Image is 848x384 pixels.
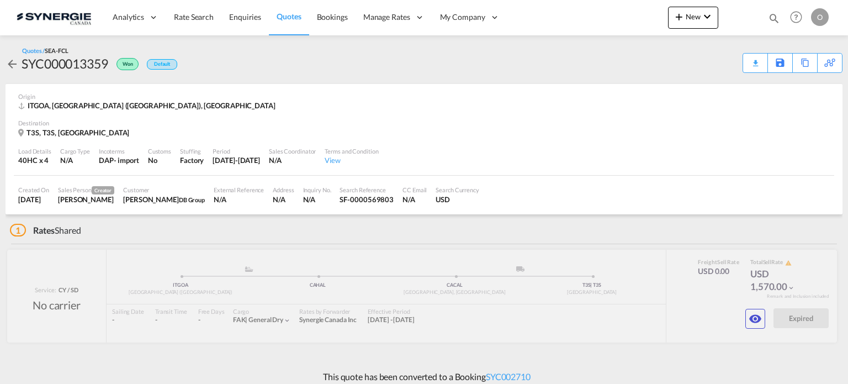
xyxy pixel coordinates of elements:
[269,155,316,165] div: N/A
[787,8,805,27] span: Help
[402,186,427,194] div: CC Email
[28,101,275,110] span: ITGOA, [GEOGRAPHIC_DATA] ([GEOGRAPHIC_DATA]), [GEOGRAPHIC_DATA]
[273,186,294,194] div: Address
[18,147,51,155] div: Load Details
[18,128,132,138] div: T3S, T3S, Canada
[18,194,49,204] div: 17 Jul 2025
[179,196,205,203] span: DB Group
[269,147,316,155] div: Sales Coordinator
[45,47,68,54] span: SEA-FCL
[99,147,139,155] div: Incoterms
[277,12,301,21] span: Quotes
[22,46,68,55] div: Quotes /SEA-FCL
[123,194,205,204] div: Nicola Feltrin
[340,186,394,194] div: Search Reference
[108,55,141,72] div: Won
[273,194,294,204] div: N/A
[436,186,479,194] div: Search Currency
[18,155,51,165] div: 40HC x 4
[672,10,686,23] md-icon: icon-plus 400-fg
[768,54,792,72] div: Save As Template
[113,12,144,23] span: Analytics
[148,155,171,165] div: No
[17,5,91,30] img: 1f56c880d42311ef80fc7dca854c8e59.png
[99,155,114,165] div: DAP
[325,155,378,165] div: View
[114,155,139,165] div: - import
[811,8,829,26] div: O
[768,12,780,24] md-icon: icon-magnify
[749,55,762,64] md-icon: icon-download
[672,12,714,21] span: New
[174,12,214,22] span: Rate Search
[92,186,114,194] span: Creator
[745,309,765,329] button: icon-eye
[402,194,427,204] div: N/A
[148,147,171,155] div: Customs
[213,147,260,155] div: Period
[123,186,205,194] div: Customer
[440,12,485,23] span: My Company
[33,225,55,235] span: Rates
[58,194,114,204] div: Gael Vilsaint
[18,92,830,101] div: Origin
[214,186,264,194] div: External Reference
[768,12,780,29] div: icon-magnify
[60,147,90,155] div: Cargo Type
[668,7,718,29] button: icon-plus 400-fgNewicon-chevron-down
[213,155,260,165] div: 16 Aug 2025
[229,12,261,22] span: Enquiries
[317,371,531,383] p: This quote has been converted to a Booking
[325,147,378,155] div: Terms and Condition
[58,186,114,194] div: Sales Person
[317,12,348,22] span: Bookings
[363,12,410,23] span: Manage Rates
[303,186,331,194] div: Inquiry No.
[749,54,762,64] div: Quote PDF is not available at this time
[486,371,531,382] a: SYC002710
[749,312,762,325] md-icon: icon-eye
[6,55,22,72] div: icon-arrow-left
[214,194,264,204] div: N/A
[436,194,479,204] div: USD
[60,155,90,165] div: N/A
[147,59,177,70] div: Default
[10,224,81,236] div: Shared
[10,224,26,236] span: 1
[123,61,136,71] span: Won
[18,186,49,194] div: Created On
[340,194,394,204] div: SF-0000569803
[303,194,331,204] div: N/A
[701,10,714,23] md-icon: icon-chevron-down
[180,155,204,165] div: Factory Stuffing
[18,119,830,127] div: Destination
[787,8,811,28] div: Help
[6,57,19,71] md-icon: icon-arrow-left
[22,55,108,72] div: SYC000013359
[180,147,204,155] div: Stuffing
[18,101,278,111] div: ITGOA, Genova (Genoa), Asia Pacific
